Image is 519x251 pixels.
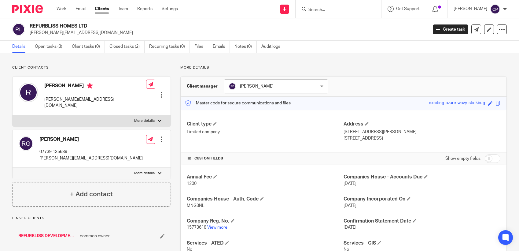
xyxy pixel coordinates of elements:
[344,204,356,208] span: [DATE]
[187,204,204,208] span: MNG3NL
[187,121,344,127] h4: Client type
[39,136,143,143] h4: [PERSON_NAME]
[187,156,344,161] h4: CUSTOM FIELDS
[344,218,500,224] h4: Confirmation Statement Date
[30,30,424,36] p: [PERSON_NAME][EMAIL_ADDRESS][DOMAIN_NAME]
[12,65,171,70] p: Client contacts
[490,4,500,14] img: svg%3E
[344,174,500,180] h4: Companies House - Accounts Due
[19,83,38,102] img: svg%3E
[187,83,218,89] h3: Client manager
[44,96,146,109] p: [PERSON_NAME][EMAIL_ADDRESS][DOMAIN_NAME]
[344,225,356,230] span: [DATE]
[57,6,66,12] a: Work
[187,240,344,246] h4: Services - ATED
[308,7,363,13] input: Search
[18,233,77,239] a: REFURBLISS DEVELOPMENT LIMITED
[213,41,230,53] a: Emails
[12,41,30,53] a: Details
[162,6,178,12] a: Settings
[187,225,206,230] span: 15773618
[44,83,146,90] h4: [PERSON_NAME]
[344,121,500,127] h4: Address
[12,5,43,13] img: Pixie
[187,196,344,202] h4: Companies House - Auth. Code
[429,100,485,107] div: exciting-azure-wavy-stickbug
[180,65,507,70] p: More details
[134,118,155,123] p: More details
[19,136,33,151] img: svg%3E
[187,174,344,180] h4: Annual Fee
[445,155,480,162] label: Show empty fields
[229,83,236,90] img: svg%3E
[109,41,145,53] a: Closed tasks (2)
[35,41,67,53] a: Open tasks (3)
[72,41,105,53] a: Client tasks (0)
[240,84,274,88] span: [PERSON_NAME]
[12,23,25,36] img: svg%3E
[30,23,345,29] h2: REFURBLISS HOMES LTD
[344,196,500,202] h4: Company Incorporated On
[433,24,468,34] a: Create task
[344,240,500,246] h4: Services - CIS
[207,225,227,230] a: View more
[194,41,208,53] a: Files
[261,41,285,53] a: Audit logs
[39,149,143,155] p: 07739 135639
[134,171,155,176] p: More details
[39,155,143,161] p: [PERSON_NAME][EMAIL_ADDRESS][DOMAIN_NAME]
[344,182,356,186] span: [DATE]
[87,83,93,89] i: Primary
[396,7,420,11] span: Get Support
[75,6,86,12] a: Email
[187,218,344,224] h4: Company Reg. No.
[344,135,500,141] p: [STREET_ADDRESS]
[12,216,171,221] p: Linked clients
[234,41,257,53] a: Notes (0)
[137,6,153,12] a: Reports
[187,129,344,135] p: Limited company
[118,6,128,12] a: Team
[344,129,500,135] p: [STREET_ADDRESS][PERSON_NAME]
[80,233,110,239] span: common owner
[187,182,197,186] span: 1200
[185,100,291,106] p: Master code for secure communications and files
[454,6,487,12] p: [PERSON_NAME]
[149,41,190,53] a: Recurring tasks (0)
[70,189,113,199] h4: + Add contact
[95,6,109,12] a: Clients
